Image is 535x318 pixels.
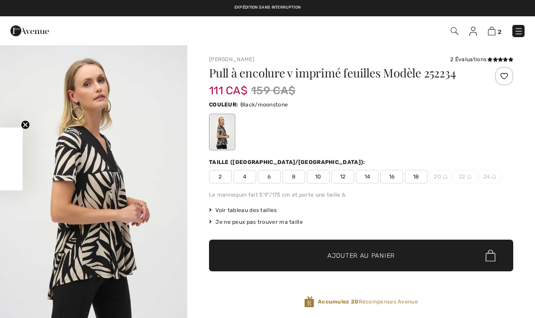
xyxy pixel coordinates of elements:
span: 4 [233,170,256,183]
a: 2 [488,25,501,36]
span: 111 CA$ [209,75,248,97]
span: | [277,5,278,11]
img: Menu [514,27,523,36]
div: Je ne peux pas trouver ma taille [209,218,513,226]
div: Le mannequin fait 5'9"/175 cm et porte une taille 6. [209,191,513,199]
span: 8 [282,170,305,183]
span: 16 [380,170,403,183]
img: Panier d'achat [488,27,496,35]
span: 10 [307,170,330,183]
img: ring-m.svg [467,174,472,179]
span: 2 [209,170,232,183]
span: 12 [331,170,354,183]
span: 159 CA$ [251,82,295,99]
span: 6 [258,170,281,183]
div: Taille ([GEOGRAPHIC_DATA]/[GEOGRAPHIC_DATA]): [209,158,367,166]
img: ring-m.svg [443,174,447,179]
span: Couleur: [209,101,238,108]
div: Black/moonstone [210,115,234,149]
img: ring-m.svg [491,174,496,179]
img: Mes infos [469,27,477,36]
span: 14 [356,170,379,183]
h1: Pull à encolure v imprimé feuilles Modèle 252234 [209,67,462,79]
strong: Accumulez 20 [318,299,359,305]
span: 2 [498,29,501,35]
span: Voir tableau des tailles [209,206,277,214]
span: 18 [405,170,428,183]
a: Livraison gratuite dès 99$ [212,5,272,11]
span: 22 [454,170,477,183]
div: 2 Évaluations [450,55,513,63]
a: Retours gratuits [283,5,323,11]
span: 20 [429,170,452,183]
img: Recherche [451,27,458,35]
button: Ajouter au panier [209,240,513,271]
img: Récompenses Avenue [304,296,314,308]
img: 1ère Avenue [10,22,49,40]
span: Black/moonstone [240,101,288,108]
button: Close teaser [21,120,30,130]
a: 1ère Avenue [10,26,49,34]
span: Récompenses Avenue [318,298,418,306]
span: Ajouter au panier [327,251,395,260]
span: 24 [478,170,501,183]
img: Bag.svg [486,250,496,261]
a: [PERSON_NAME] [209,56,254,63]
